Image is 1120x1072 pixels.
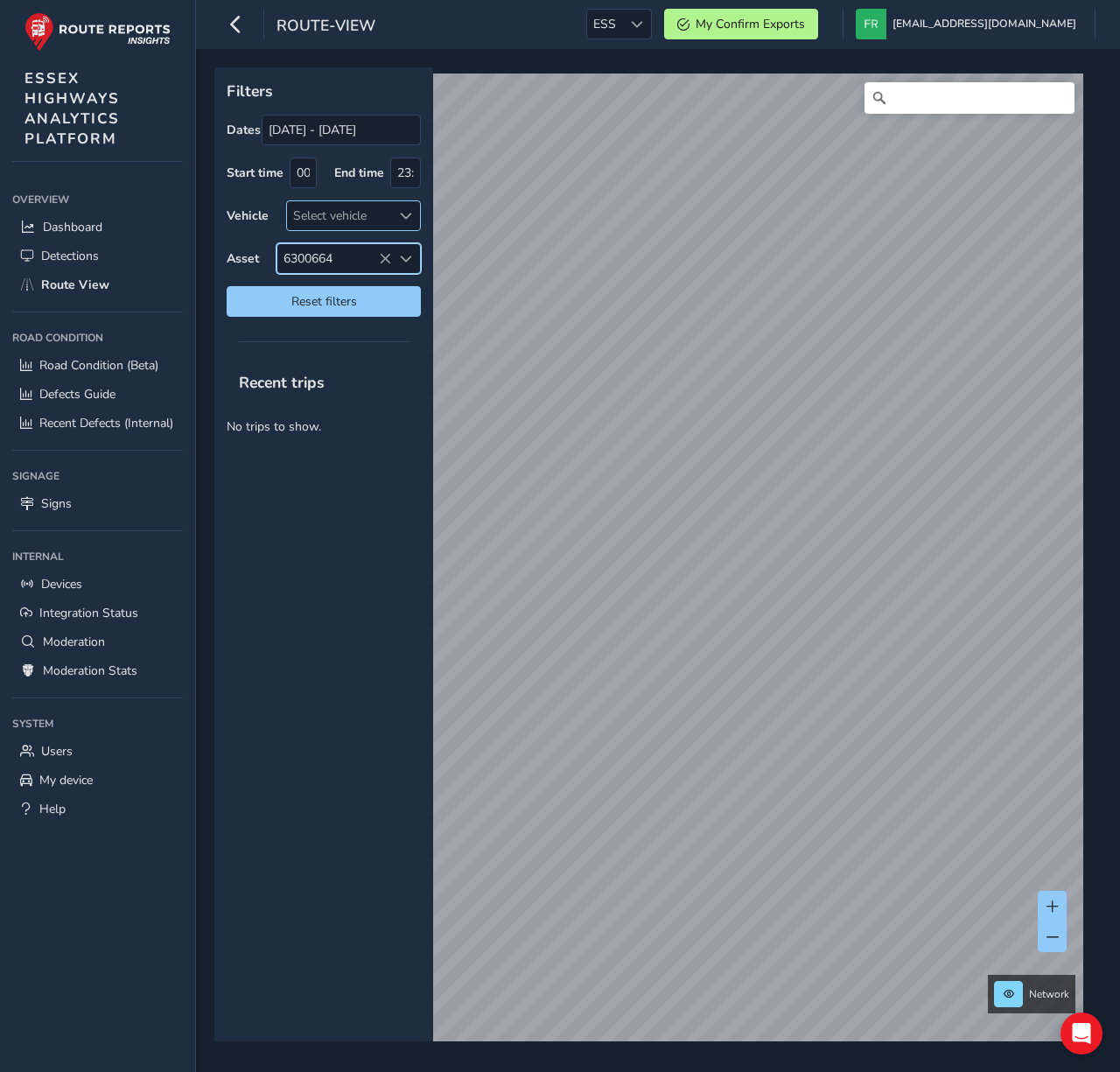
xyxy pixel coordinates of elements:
span: Users [41,743,73,760]
div: Select an asset code [391,244,420,273]
span: Devices [41,576,82,592]
div: Open Intercom Messenger [1060,1012,1102,1054]
span: Integration Status [39,605,138,621]
span: Defects Guide [39,386,115,403]
a: Integration Status [12,599,183,627]
p: Filters [227,80,421,102]
div: Select vehicle [287,201,391,230]
div: System [12,711,183,737]
img: diamond-layout [856,9,886,39]
span: ESSEX HIGHWAYS ANALYTICS PLATFORM [24,68,120,149]
a: Route View [12,270,183,299]
span: 6300664 [277,244,391,273]
a: Moderation Stats [12,656,183,685]
label: Vehicle [227,207,269,224]
span: Dashboard [43,219,102,235]
a: Detections [12,242,183,270]
span: Signs [41,495,72,512]
span: Recent Defects (Internal) [39,415,173,431]
label: Dates [227,122,261,138]
a: Users [12,737,183,766]
a: Dashboard [12,213,183,242]
a: Devices [12,570,183,599]
div: Internal [12,543,183,570]
label: End time [334,165,384,181]
button: Reset filters [227,286,421,317]
a: Recent Defects (Internal) [12,409,183,438]
span: Reset filters [240,293,408,310]
span: Recent trips [227,360,337,405]
a: Road Condition (Beta) [12,351,183,380]
span: Road Condition (Beta) [39,357,158,374]
span: My Confirm Exports [696,16,805,32]
span: Moderation Stats [43,662,137,679]
a: My device [12,766,183,795]
a: Defects Guide [12,380,183,409]
div: Overview [12,186,183,213]
a: Help [12,795,183,823]
span: Help [39,801,66,817]
span: Moderation [43,634,105,650]
span: My device [39,772,93,788]
img: rr logo [24,12,171,52]
span: ESS [587,10,622,39]
span: [EMAIL_ADDRESS][DOMAIN_NAME] [892,9,1076,39]
span: Network [1029,987,1069,1001]
button: My Confirm Exports [664,9,818,39]
button: [EMAIL_ADDRESS][DOMAIN_NAME] [856,9,1082,39]
a: Signs [12,489,183,518]
a: Moderation [12,627,183,656]
canvas: Map [220,74,1083,1061]
input: Search [864,82,1074,114]
label: Start time [227,165,283,181]
span: route-view [276,15,375,39]
div: Road Condition [12,325,183,351]
span: Detections [41,248,99,264]
p: No trips to show. [214,405,433,448]
div: Signage [12,463,183,489]
label: Asset [227,250,259,267]
span: Route View [41,277,109,293]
